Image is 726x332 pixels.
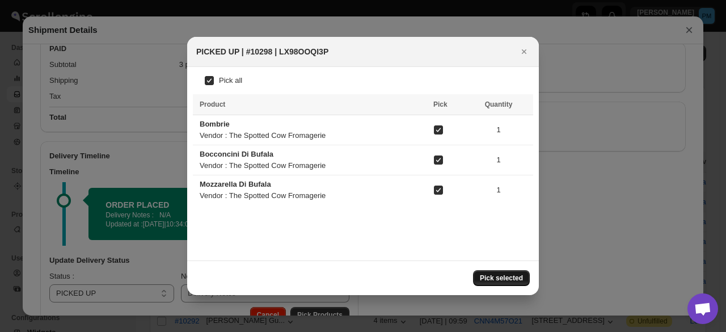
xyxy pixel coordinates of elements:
[200,119,282,130] div: Bombrie
[471,184,526,196] span: 1
[516,44,532,60] button: Close
[471,124,526,136] span: 1
[473,270,530,286] button: Pick selected
[200,179,282,190] div: Mozzarella Di Bufala
[200,191,326,200] span: Vendor : The Spotted Cow Fromagerie
[200,100,225,108] span: Product
[200,131,326,140] span: Vendor : The Spotted Cow Fromagerie
[471,154,526,166] span: 1
[196,46,328,57] h2: PICKED UP | #10298 | LX98OOQI3P
[433,100,448,108] span: Pick
[485,100,513,108] span: Quantity
[200,161,326,170] span: Vendor : The Spotted Cow Fromagerie
[200,149,282,160] div: Bocconcini Di Bufala
[687,293,718,324] div: Open chat
[219,76,242,85] span: Pick all
[480,274,523,283] span: Pick selected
